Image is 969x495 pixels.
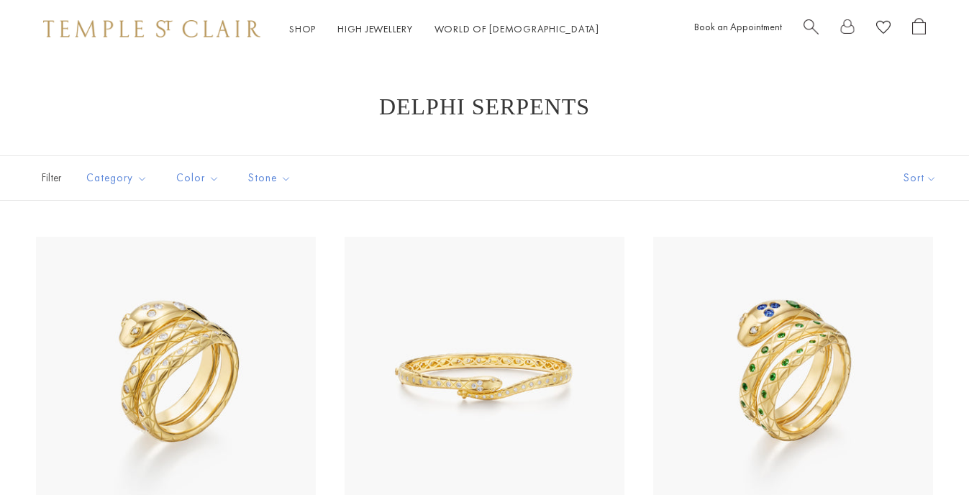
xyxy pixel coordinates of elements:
a: View Wishlist [876,18,891,40]
span: Category [79,169,158,187]
button: Category [76,162,158,194]
a: World of [DEMOGRAPHIC_DATA]World of [DEMOGRAPHIC_DATA] [435,22,599,35]
img: Temple St. Clair [43,20,260,37]
button: Show sort by [871,156,969,200]
a: Book an Appointment [694,20,782,33]
span: Color [169,169,230,187]
a: ShopShop [289,22,316,35]
a: Open Shopping Bag [912,18,926,40]
button: Color [165,162,230,194]
nav: Main navigation [289,20,599,38]
span: Stone [241,169,302,187]
h1: Delphi Serpents [58,94,911,119]
a: Search [804,18,819,40]
a: High JewelleryHigh Jewellery [337,22,413,35]
button: Stone [237,162,302,194]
